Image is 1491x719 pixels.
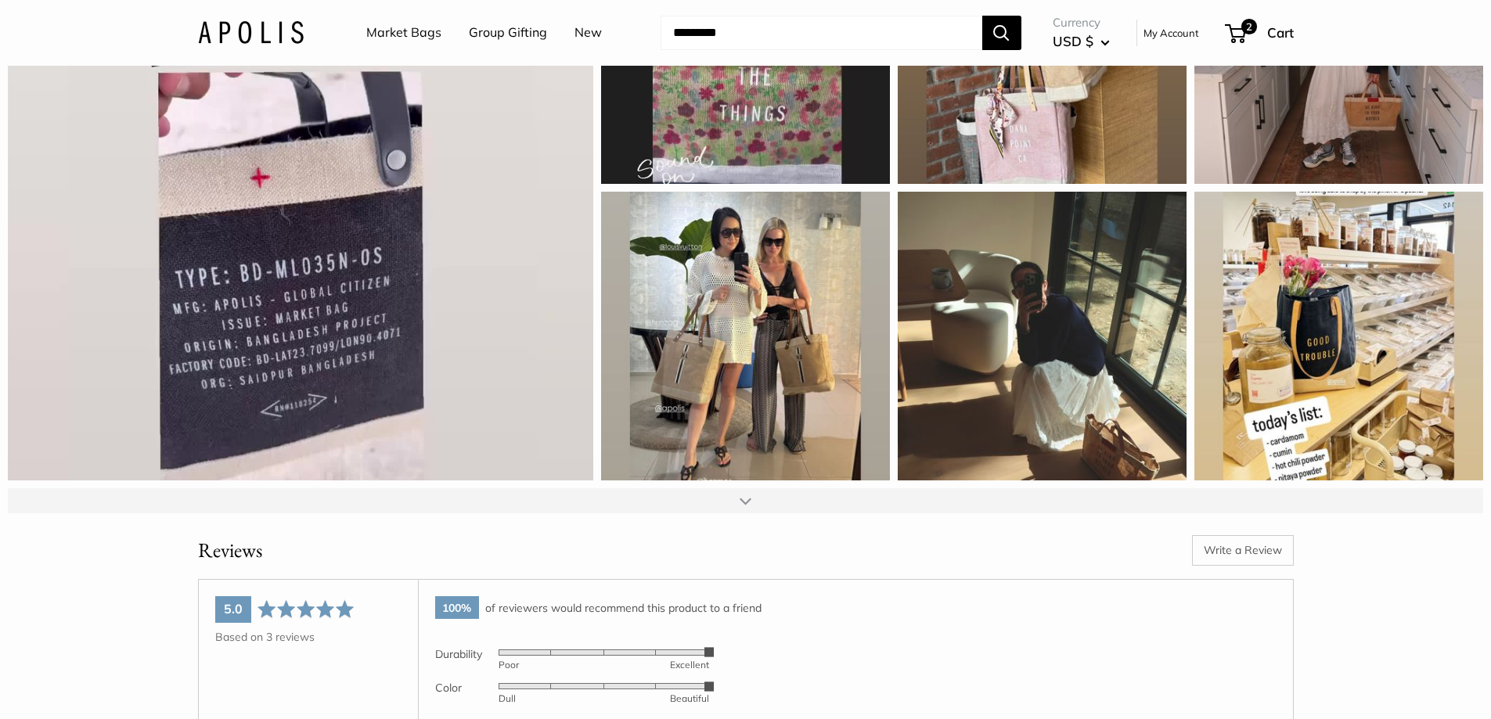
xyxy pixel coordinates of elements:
span: Currency [1053,12,1110,34]
span: 100% [435,596,480,619]
span: of reviewers would recommend this product to a friend [485,601,762,615]
a: My Account [1143,23,1199,42]
div: Excellent [603,660,709,670]
a: Group Gifting [469,21,547,45]
div: Dull [499,694,604,703]
div: Poor [499,660,604,670]
table: Product attribute rating averages [435,638,709,706]
td: Durability [435,638,499,672]
span: 2 [1241,19,1256,34]
a: 2 Cart [1226,20,1294,45]
a: Market Bags [366,21,441,45]
span: Cart [1267,24,1294,41]
iframe: Sign Up via Text for Offers [13,660,167,706]
div: Beautiful [603,694,709,703]
a: Write a Review [1192,535,1294,565]
button: USD $ [1053,29,1110,54]
button: Search [982,16,1021,50]
a: New [574,21,602,45]
span: USD $ [1053,33,1093,49]
td: Color [435,672,499,706]
div: Based on 3 reviews [215,628,402,645]
input: Search... [661,16,982,50]
span: 5.0 [224,601,243,617]
img: Apolis [198,21,304,44]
